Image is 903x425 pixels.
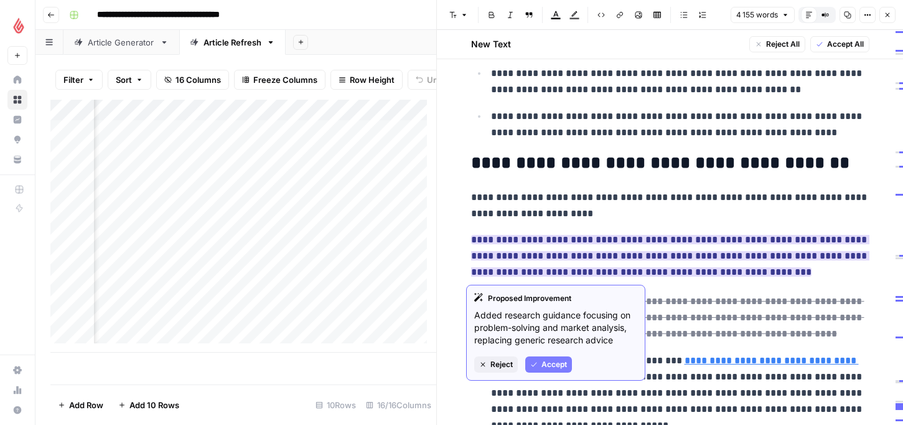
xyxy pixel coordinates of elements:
button: Accept All [810,36,869,52]
h2: New Text [471,38,511,50]
span: Row Height [350,74,395,86]
span: 4 155 words [736,9,778,21]
button: Add 10 Rows [111,395,187,415]
button: Accept [525,356,572,373]
a: Article Generator [63,30,179,55]
button: Row Height [330,70,403,90]
button: 4 155 words [731,7,795,23]
a: Insights [7,110,27,130]
button: Workspace: Lightspeed [7,10,27,41]
a: Opportunities [7,130,27,150]
span: Accept [541,359,567,370]
a: Settings [7,360,27,380]
a: Article Refresh [179,30,286,55]
img: Lightspeed Logo [7,14,30,37]
div: Article Refresh [204,36,261,49]
span: Filter [63,74,83,86]
span: 16 Columns [175,74,221,86]
button: Sort [108,70,151,90]
span: Reject All [766,39,800,50]
a: Home [7,70,27,90]
div: Article Generator [88,36,155,49]
button: 16 Columns [156,70,229,90]
a: Usage [7,380,27,400]
span: Reject [490,359,513,370]
span: Undo [427,74,448,86]
button: Undo [408,70,456,90]
p: Added research guidance focusing on problem-solving and market analysis, replacing generic resear... [474,309,637,346]
button: Freeze Columns [234,70,325,90]
a: Browse [7,90,27,110]
span: Sort [116,74,132,86]
button: Help + Support [7,400,27,420]
button: Reject All [749,36,805,52]
span: Add Row [69,399,103,411]
button: Reject [474,356,518,373]
div: Proposed Improvement [474,293,637,304]
span: Accept All [827,39,864,50]
span: Freeze Columns [253,74,317,86]
div: 10 Rows [311,395,361,415]
a: Your Data [7,150,27,170]
button: Add Row [50,395,111,415]
div: 16/16 Columns [361,395,436,415]
span: Add 10 Rows [129,399,179,411]
button: Filter [55,70,103,90]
